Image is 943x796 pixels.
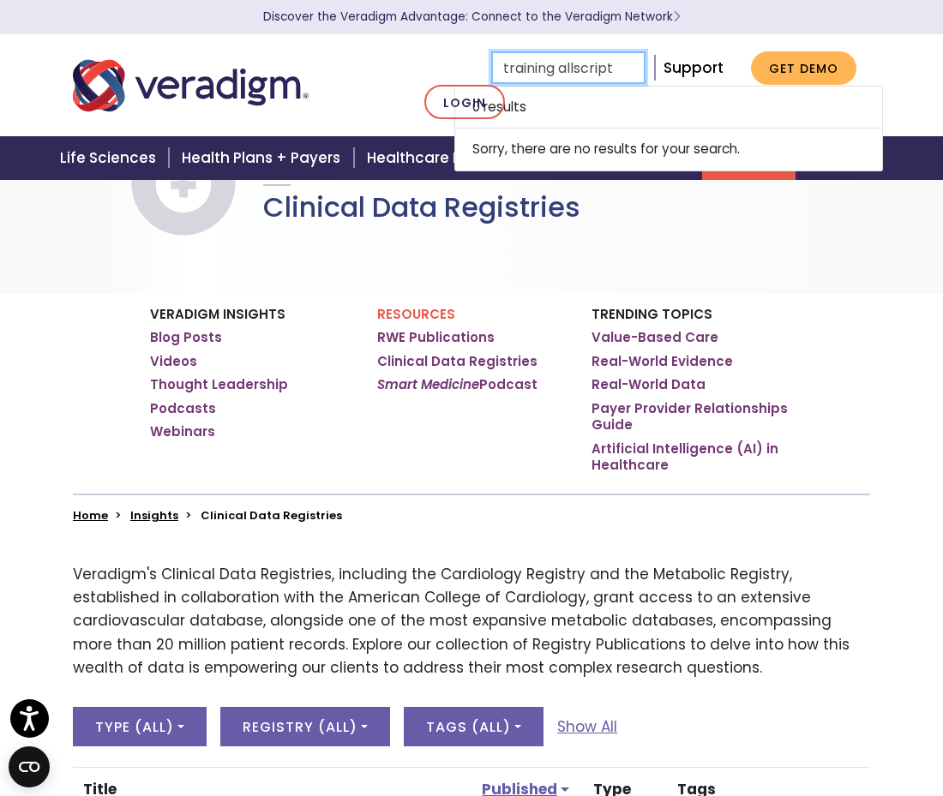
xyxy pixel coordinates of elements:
[220,707,390,746] button: Registry (All)
[150,376,288,393] a: Thought Leadership
[150,423,215,440] a: Webinars
[130,507,178,524] a: Insights
[73,507,108,524] a: Home
[377,376,538,393] a: Smart MedicinePodcast
[377,329,495,346] a: RWE Publications
[150,353,197,370] a: Videos
[357,136,537,180] a: Healthcare Providers
[377,353,538,370] a: Clinical Data Registries
[377,375,479,393] em: Smart Medicine
[614,673,922,775] iframe: Drift Chat Widget
[171,136,356,180] a: Health Plans + Payers
[263,9,681,25] a: Discover the Veradigm Advantage: Connect to the Veradigm NetworkLearn More
[73,707,207,746] button: Type (All)
[592,329,718,346] a: Value-Based Care
[557,715,617,739] a: Show All
[454,86,883,129] li: 0 results
[9,746,50,787] button: Open CMP widget
[664,57,724,78] a: Support
[751,51,856,85] a: Get Demo
[592,353,733,370] a: Real-World Evidence
[50,136,171,180] a: Life Sciences
[404,707,544,746] button: Tags (All)
[673,9,681,25] span: Learn More
[73,563,870,679] p: Veradigm's Clinical Data Registries, including the Cardiology Registry and the Metabolic Registry...
[592,400,793,434] a: Payer Provider Relationships Guide
[263,191,580,224] h1: Clinical Data Registries
[491,51,646,84] input: Search
[454,129,883,171] li: Sorry, there are no results for your search.
[592,440,793,474] a: Artificial Intelligence (AI) in Healthcare
[150,329,222,346] a: Blog Posts
[592,376,706,393] a: Real-World Data
[150,400,216,417] a: Podcasts
[424,85,505,120] a: Login
[73,57,309,114] img: Veradigm logo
